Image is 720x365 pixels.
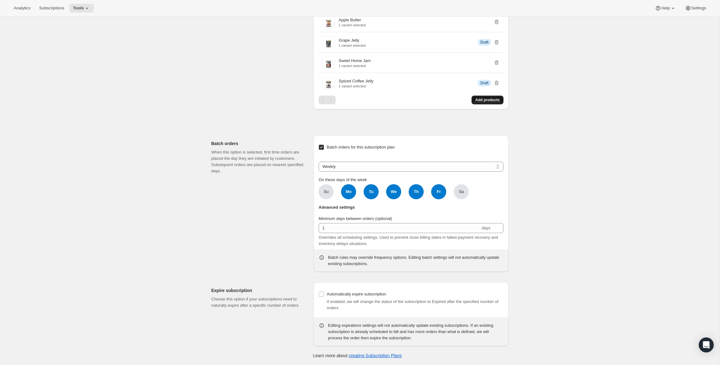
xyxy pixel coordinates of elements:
nav: Pagination [319,96,336,104]
span: Overrides all scheduling settings. Used to prevent close billing dates in failed payment recovery... [319,235,498,246]
p: Sweet Home Jam [339,58,371,64]
p: Choose this option if your subscriptions need to naturally expire after a specific number of orders. [211,296,304,309]
span: Fr [431,184,446,199]
span: days [482,226,490,230]
span: Batch orders for this subscription plan [327,145,395,149]
div: Open Intercom Messenger [699,337,714,352]
img: Grape Jelly [322,36,335,49]
span: We [386,184,401,199]
button: Subscriptions [35,4,68,13]
span: Draft [480,81,488,86]
p: 1 variant selected [339,44,365,47]
a: creating Subscription Plans [349,353,402,358]
span: Su [324,189,329,195]
button: Tools [69,4,94,13]
p: Apple Butter [339,17,361,23]
span: Automatically expire subscription [327,292,386,296]
span: Analytics [14,6,30,11]
h2: Batch orders [211,140,304,147]
span: If enabled, we will change the status of the subscription to Expired after the specified number o... [327,299,498,310]
h2: Expire subscription [211,287,304,294]
span: Subscriptions [39,6,64,11]
button: Analytics [10,4,34,13]
p: 1 variant selected [339,23,365,27]
span: Mo [341,184,356,199]
span: Minimum days between orders (optional) [319,216,392,221]
span: Tu [364,184,379,199]
p: 1 variant selected [339,84,373,88]
span: Advanced settings [319,204,355,211]
p: 1 variant selected [339,64,371,68]
span: Settings [691,6,706,11]
div: Editing expirations settings will not automatically update existing subscriptions. If an existing... [328,322,503,341]
span: On these days of the week [319,177,367,182]
span: Tools [73,6,84,11]
button: Help [651,4,680,13]
button: Settings [681,4,710,13]
img: Spiced Coffee Jelly [322,77,335,89]
p: When this option is selected, first time orders are placed the day they are initiated by customer... [211,149,304,174]
span: Sa [459,189,464,195]
span: Help [661,6,670,11]
p: Spiced Coffee Jelly [339,78,373,84]
span: Th [409,184,424,199]
div: Batch rules may override frequency options. Editing batch settings will not automatically update ... [328,254,503,267]
img: Sweet Home Jam [322,56,335,69]
span: Draft [480,40,488,45]
span: Add products [475,97,500,102]
p: Grape Jelly [339,37,359,44]
button: Add products [472,96,503,104]
p: Learn more about [313,352,402,359]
